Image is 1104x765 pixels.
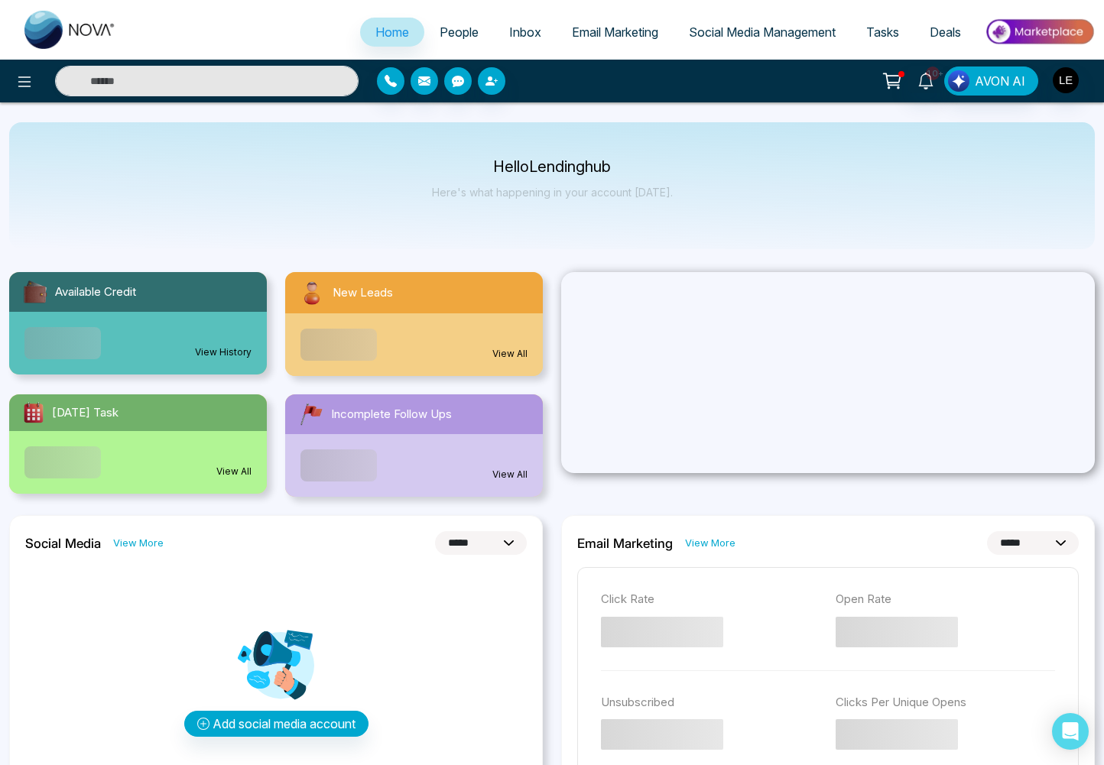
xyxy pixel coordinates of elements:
p: Unsubscribed [601,694,820,712]
span: 10+ [926,66,940,80]
a: View More [113,536,164,550]
span: Inbox [509,24,541,40]
a: Inbox [494,18,557,47]
a: Home [360,18,424,47]
a: Social Media Management [674,18,851,47]
a: View More [685,536,735,550]
img: newLeads.svg [297,278,326,307]
img: Nova CRM Logo [24,11,116,49]
span: [DATE] Task [52,404,119,422]
span: People [440,24,479,40]
a: View All [216,465,252,478]
span: Email Marketing [572,24,658,40]
button: AVON AI [944,66,1038,96]
a: Tasks [851,18,914,47]
a: View All [492,347,528,361]
div: Open Intercom Messenger [1052,713,1089,750]
a: View History [195,345,252,359]
span: AVON AI [975,72,1025,90]
h2: Social Media [25,536,101,551]
span: Social Media Management [689,24,836,40]
p: Here's what happening in your account [DATE]. [432,186,673,199]
p: Clicks Per Unique Opens [836,694,1055,712]
a: Deals [914,18,976,47]
a: 10+ [908,66,944,93]
a: People [424,18,494,47]
a: Email Marketing [557,18,674,47]
img: Analytics png [238,627,314,703]
h2: Email Marketing [577,536,673,551]
img: todayTask.svg [21,400,46,425]
img: Lead Flow [948,70,969,92]
a: Incomplete Follow UpsView All [276,394,552,497]
p: Open Rate [836,591,1055,608]
img: availableCredit.svg [21,278,49,306]
a: View All [492,468,528,481]
button: Add social media account [184,711,369,737]
span: Available Credit [55,284,136,301]
img: User Avatar [1053,67,1079,93]
span: Tasks [866,24,899,40]
img: followUps.svg [297,400,325,428]
p: Click Rate [601,591,820,608]
span: Deals [930,24,961,40]
img: Market-place.gif [984,15,1095,49]
span: Home [375,24,409,40]
p: Hello Lendinghub [432,160,673,173]
span: New Leads [333,284,393,302]
span: Incomplete Follow Ups [331,406,452,423]
a: New LeadsView All [276,272,552,376]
